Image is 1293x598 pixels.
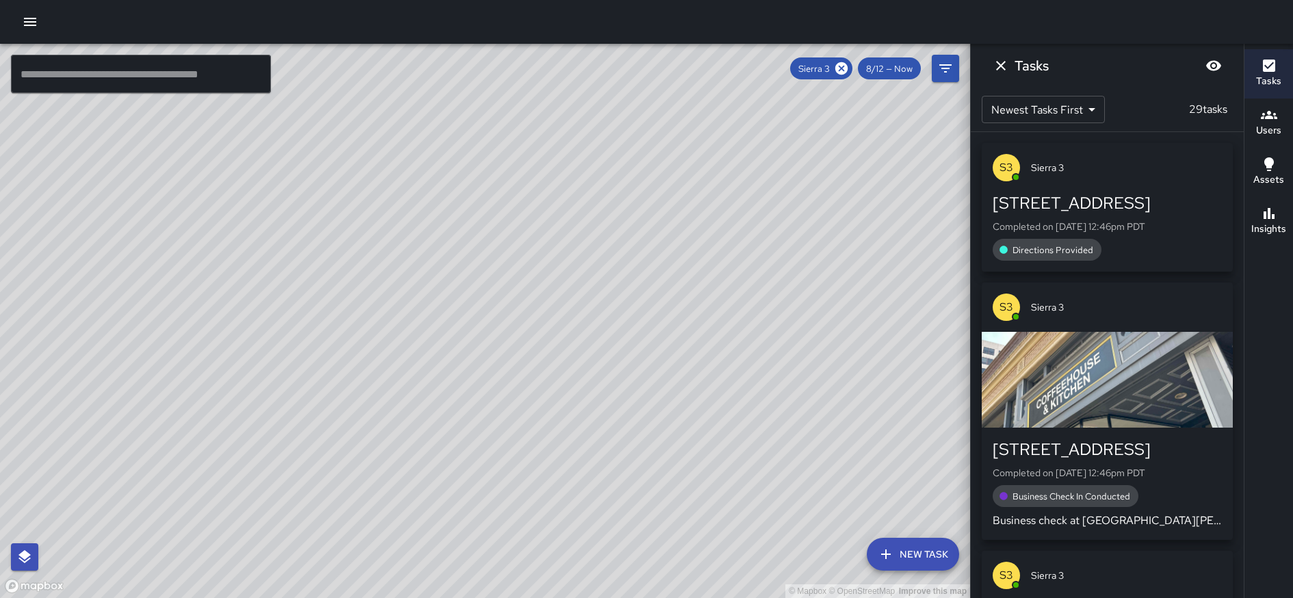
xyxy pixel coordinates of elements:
p: S3 [1000,159,1013,176]
button: S3Sierra 3[STREET_ADDRESS]Completed on [DATE] 12:46pm PDTDirections Provided [982,143,1233,272]
div: Sierra 3 [790,57,852,79]
span: Business Check In Conducted [1004,491,1138,502]
div: [STREET_ADDRESS] [993,439,1222,460]
button: New Task [867,538,959,571]
button: Insights [1244,197,1293,246]
span: Sierra 3 [1031,569,1222,582]
span: Sierra 3 [1031,300,1222,314]
h6: Assets [1253,172,1284,187]
button: Blur [1200,52,1227,79]
p: S3 [1000,567,1013,584]
h6: Users [1256,123,1281,138]
p: Business check at [GEOGRAPHIC_DATA][PERSON_NAME]. Code 4 [993,512,1222,529]
span: 8/12 — Now [858,63,921,75]
div: Newest Tasks First [982,96,1105,123]
div: [STREET_ADDRESS] [993,192,1222,214]
span: Directions Provided [1004,244,1101,256]
h6: Insights [1251,222,1286,237]
button: S3Sierra 3[STREET_ADDRESS]Completed on [DATE] 12:46pm PDTBusiness Check In ConductedBusiness chec... [982,283,1233,540]
p: Completed on [DATE] 12:46pm PDT [993,466,1222,480]
p: Completed on [DATE] 12:46pm PDT [993,220,1222,233]
button: Filters [932,55,959,82]
button: Tasks [1244,49,1293,99]
span: Sierra 3 [790,63,838,75]
button: Users [1244,99,1293,148]
span: Sierra 3 [1031,161,1222,174]
p: S3 [1000,299,1013,315]
h6: Tasks [1015,55,1049,77]
p: 29 tasks [1184,101,1233,118]
button: Assets [1244,148,1293,197]
h6: Tasks [1256,74,1281,89]
button: Dismiss [987,52,1015,79]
